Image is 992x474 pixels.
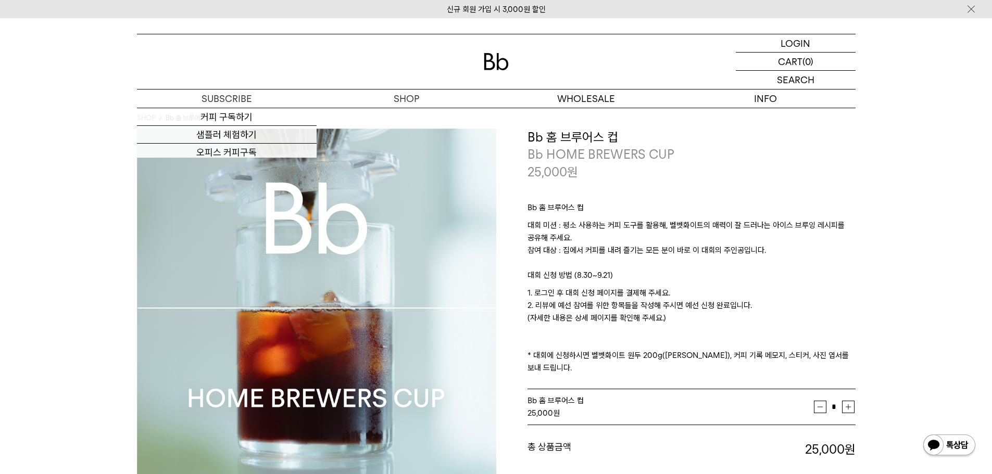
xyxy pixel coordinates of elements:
[528,407,814,419] div: 원
[814,401,826,413] button: 감소
[778,53,802,70] p: CART
[676,89,856,108] p: INFO
[802,53,813,70] p: (0)
[528,441,692,458] dt: 총 상품금액
[137,126,317,144] a: 샘플러 체험하기
[736,53,856,71] a: CART (0)
[484,53,509,70] img: 로고
[528,269,856,287] p: 대회 신청 방법 (8.30~9.21)
[496,89,676,108] p: WHOLESALE
[528,163,578,181] p: 25,000
[777,71,814,89] p: SEARCH
[845,442,856,457] b: 원
[805,442,856,457] strong: 25,000
[842,401,855,413] button: 증가
[528,396,584,405] span: Bb 홈 브루어스 컵
[736,34,856,53] a: LOGIN
[528,219,856,269] p: 대회 미션 : 평소 사용하는 커피 도구를 활용해, 벨벳화이트의 매력이 잘 드러나는 아이스 브루잉 레시피를 공유해 주세요. 참여 대상 : 집에서 커피를 내려 즐기는 모든 분이 ...
[528,129,856,146] h3: Bb 홈 브루어스 컵
[528,146,856,163] p: Bb HOME BREWERS CUP
[137,89,317,108] a: SUBSCRIBE
[567,164,578,180] span: 원
[781,34,810,52] p: LOGIN
[317,89,496,108] a: SHOP
[922,433,976,458] img: 카카오톡 채널 1:1 채팅 버튼
[528,408,553,418] strong: 25,000
[447,5,546,14] a: 신규 회원 가입 시 3,000원 할인
[528,201,856,219] p: Bb 홈 브루어스 컵
[137,108,317,126] a: 커피 구독하기
[137,144,317,161] a: 오피스 커피구독
[528,287,856,374] p: 1. 로그인 후 대회 신청 페이지를 결제해 주세요. 2. 리뷰에 예선 참여를 위한 항목들을 작성해 주시면 예선 신청 완료입니다. (자세한 내용은 상세 페이지를 확인해 주세요....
